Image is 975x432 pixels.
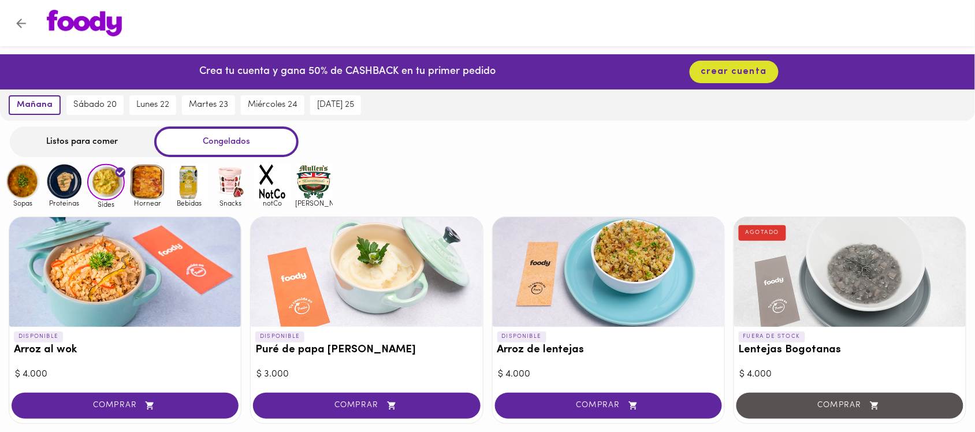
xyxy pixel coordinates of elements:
[254,199,291,207] span: notCo
[87,164,125,201] img: Sides
[182,95,235,115] button: martes 23
[47,10,122,36] img: logo.png
[295,199,333,207] span: [PERSON_NAME]
[12,393,239,419] button: COMPRAR
[4,163,42,200] img: Sopas
[908,365,963,420] iframe: Messagebird Livechat Widget
[189,100,228,110] span: martes 23
[497,332,546,342] p: DISPONIBLE
[317,100,354,110] span: [DATE] 25
[170,163,208,200] img: Bebidas
[46,163,83,200] img: Proteinas
[267,401,466,411] span: COMPRAR
[73,100,117,110] span: sábado 20
[255,332,304,342] p: DISPONIBLE
[493,217,724,327] div: Arroz de lentejas
[10,126,154,157] div: Listos para comer
[129,95,176,115] button: lunes 22
[154,126,299,157] div: Congelados
[87,200,125,208] span: Sides
[170,199,208,207] span: Bebidas
[739,344,961,356] h3: Lentejas Bogotanas
[248,100,297,110] span: miércoles 24
[136,100,169,110] span: lunes 22
[66,95,124,115] button: sábado 20
[26,401,224,411] span: COMPRAR
[498,368,719,381] div: $ 4.000
[251,217,482,327] div: Puré de papa blanca
[9,217,241,327] div: Arroz al wok
[14,344,236,356] h3: Arroz al wok
[241,95,304,115] button: miércoles 24
[129,163,166,200] img: Hornear
[256,368,477,381] div: $ 3.000
[129,199,166,207] span: Hornear
[497,344,720,356] h3: Arroz de lentejas
[310,95,361,115] button: [DATE] 25
[739,225,787,240] div: AGOTADO
[4,199,42,207] span: Sopas
[509,401,708,411] span: COMPRAR
[739,332,805,342] p: FUERA DE STOCK
[734,217,966,327] div: Lentejas Bogotanas
[199,65,496,80] p: Crea tu cuenta y gana 50% de CASHBACK en tu primer pedido
[701,66,767,77] span: crear cuenta
[46,199,83,207] span: Proteinas
[295,163,333,200] img: mullens
[212,163,250,200] img: Snacks
[15,368,235,381] div: $ 4.000
[254,163,291,200] img: notCo
[495,393,722,419] button: COMPRAR
[212,199,250,207] span: Snacks
[255,344,478,356] h3: Puré de papa [PERSON_NAME]
[690,61,779,83] button: crear cuenta
[17,100,53,110] span: mañana
[9,95,61,115] button: mañana
[7,9,35,38] button: Volver
[253,393,480,419] button: COMPRAR
[740,368,960,381] div: $ 4.000
[14,332,63,342] p: DISPONIBLE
